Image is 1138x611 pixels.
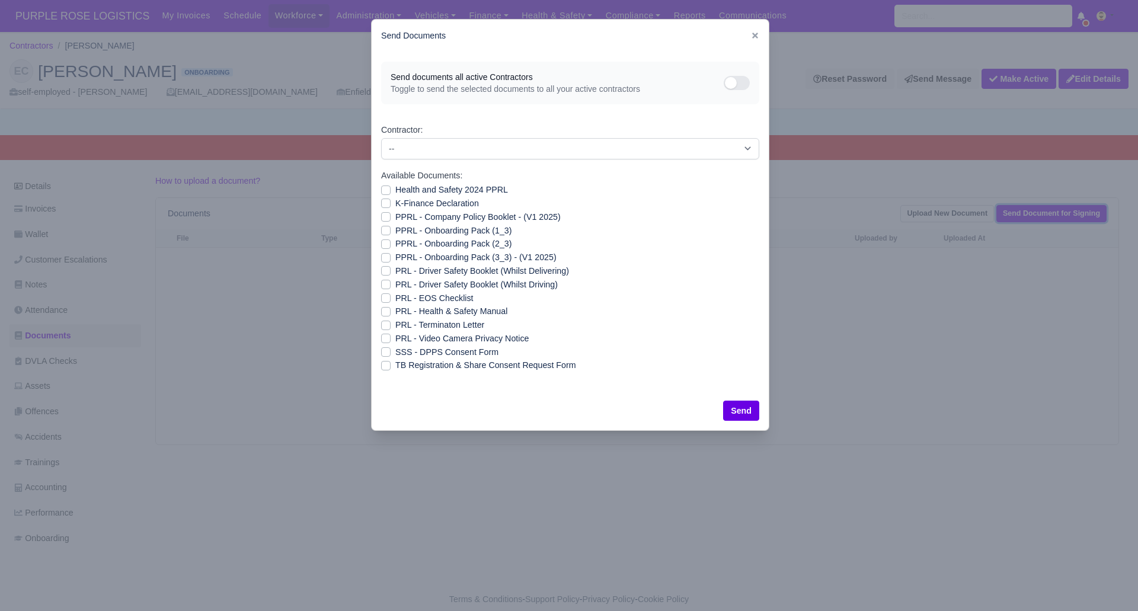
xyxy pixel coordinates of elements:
[395,210,561,224] label: PPRL - Company Policy Booklet - (V1 2025)
[381,169,462,183] label: Available Documents:
[391,71,724,83] span: Send documents all active Contractors
[395,237,512,251] label: PPRL - Onboarding Pack (2_3)
[395,318,484,332] label: PRL - Terminaton Letter
[395,251,557,264] label: PPRL - Onboarding Pack (3_3) - (V1 2025)
[381,123,423,137] label: Contractor:
[391,83,724,95] span: Toggle to send the selected documents to all your active contractors
[395,292,474,305] label: PRL - EOS Checklist
[1079,554,1138,611] iframe: Chat Widget
[395,224,512,238] label: PPRL - Onboarding Pack (1_3)
[395,359,576,372] label: ТB Registration & Share Consent Request Form
[395,332,529,346] label: PRL - Video Camera Privacy Notice
[723,401,759,421] button: Send
[395,264,569,278] label: PRL - Driver Safety Booklet (Whilst Delivering)
[395,305,507,318] label: PRL - Health & Safety Manual
[395,183,508,197] label: Health and Safety 2024 PPRL
[395,197,479,210] label: K-Finance Declaration
[395,278,558,292] label: PRL - Driver Safety Booklet (Whilst Driving)
[372,20,769,52] div: Send Documents
[395,346,498,359] label: SSS - DPPS Consent Form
